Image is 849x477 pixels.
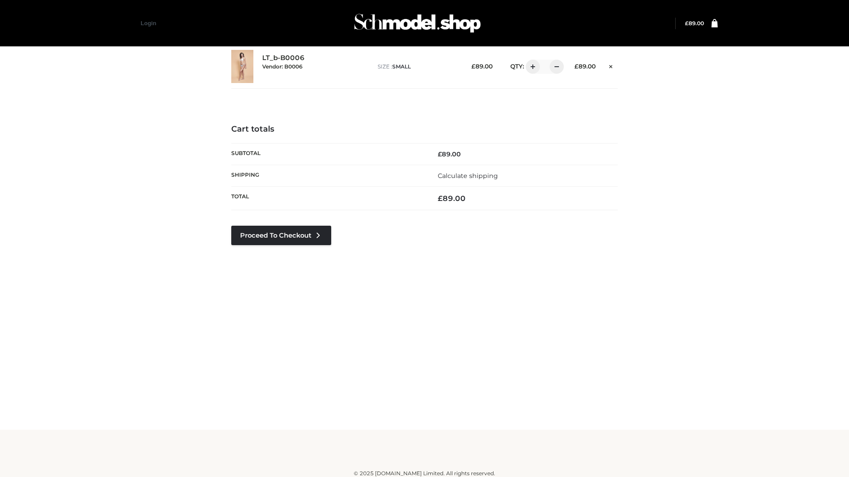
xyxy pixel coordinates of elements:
a: Calculate shipping [438,172,498,180]
span: £ [471,63,475,70]
bdi: 89.00 [685,20,704,26]
small: Vendor: B0006 [262,63,302,70]
th: Subtotal [231,143,424,165]
bdi: 89.00 [471,63,493,70]
a: £89.00 [685,20,704,26]
span: SMALL [392,63,411,70]
a: Proceed to Checkout [231,226,331,245]
div: QTY: [501,60,561,74]
h4: Cart totals [231,125,618,134]
span: £ [438,150,442,158]
p: size : [378,63,458,71]
span: £ [685,20,688,26]
th: Shipping [231,165,424,186]
a: Login [141,20,156,26]
bdi: 89.00 [574,63,596,70]
span: £ [574,63,578,70]
img: Schmodel Admin 964 [351,6,484,41]
div: LT_b-B0006 [262,54,369,79]
th: Total [231,187,424,210]
a: Remove this item [604,60,618,71]
bdi: 89.00 [438,194,466,203]
span: £ [438,194,443,203]
bdi: 89.00 [438,150,461,158]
